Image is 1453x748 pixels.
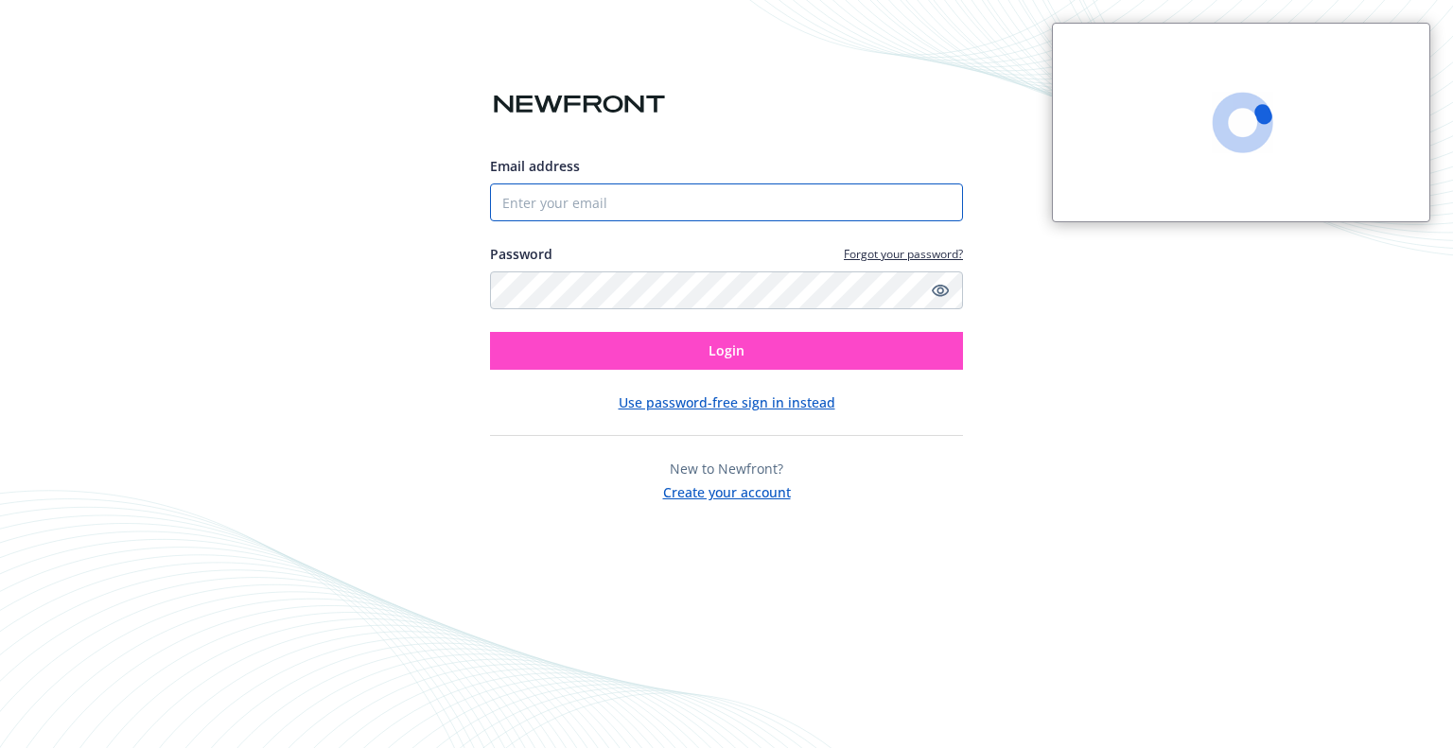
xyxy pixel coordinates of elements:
a: Show password [929,279,952,302]
button: Create your account [663,478,791,502]
input: Enter your email [490,183,963,221]
span: Loading [1212,92,1273,153]
img: Newfront logo [490,88,669,121]
input: Enter your password [490,271,963,309]
span: Login [709,341,744,359]
a: Forgot your password? [844,246,963,262]
label: Password [490,244,552,264]
span: Email address [490,157,580,175]
button: Use password-free sign in instead [619,392,835,412]
button: Login [490,332,963,370]
span: New to Newfront? [670,460,783,478]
